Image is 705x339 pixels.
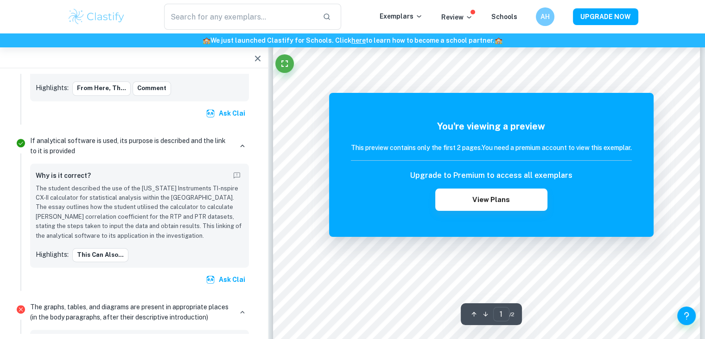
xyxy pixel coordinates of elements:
h5: You're viewing a preview [351,119,632,133]
p: Review [441,12,473,22]
p: If analytical software is used, its purpose is described and the link to it is provided [30,136,232,156]
p: The graphs, tables, and diagrams are present in appropriate places (in the body paragraphs, after... [30,302,232,322]
p: The student described the use of the [US_STATE] Instruments TI-nspire CX-II calculator for statis... [36,184,243,241]
h6: We just launched Clastify for Schools. Click to learn how to become a school partner. [2,35,703,46]
button: View Plans [435,189,547,211]
button: Comment [133,81,171,95]
button: UPGRADE NOW [573,8,638,25]
a: Schools [491,13,517,20]
button: From here, th... [72,81,131,95]
h6: This preview contains only the first 2 pages. You need a premium account to view this exemplar. [351,143,632,153]
button: Report mistake/confusion [230,169,243,182]
svg: Incorrect [15,304,26,315]
span: 🏫 [495,37,502,44]
input: Search for any exemplars... [164,4,316,30]
span: 🏫 [203,37,210,44]
button: Fullscreen [275,54,294,73]
button: Ask Clai [204,271,249,288]
button: Help and Feedback [677,306,696,325]
p: Exemplars [380,11,423,21]
button: Ask Clai [204,105,249,122]
span: / 2 [509,310,514,319]
img: clai.svg [206,109,215,118]
p: Highlights: [36,83,69,93]
button: AH [536,7,554,26]
img: Clastify logo [67,7,126,26]
h6: Why is it correct? [36,170,91,181]
svg: Correct [15,137,26,149]
img: clai.svg [206,275,215,284]
h6: AH [540,12,550,22]
a: here [351,37,366,44]
button: This can also... [72,248,128,262]
p: Highlights: [36,249,69,260]
h6: Upgrade to Premium to access all exemplars [410,170,572,181]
